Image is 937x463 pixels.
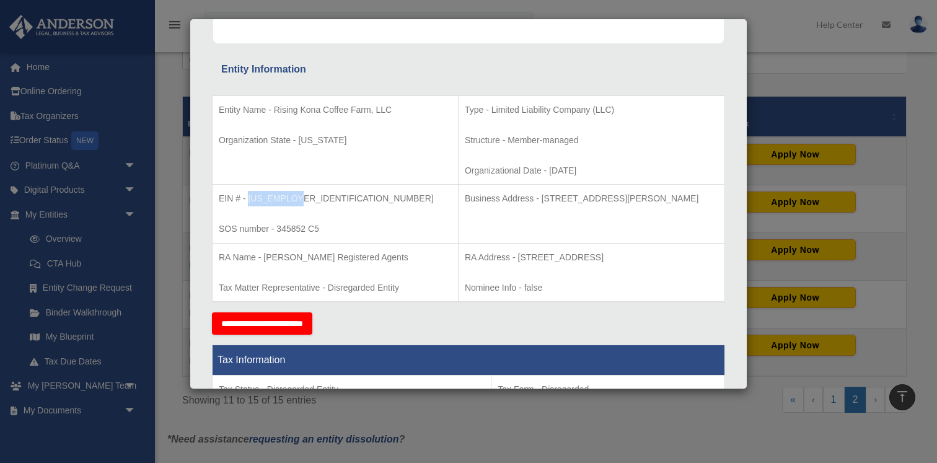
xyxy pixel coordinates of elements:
[465,191,718,206] p: Business Address - [STREET_ADDRESS][PERSON_NAME]
[213,345,725,376] th: Tax Information
[219,382,485,397] p: Tax Status - Disregarded Entity
[219,191,452,206] p: EIN # - [US_EMPLOYER_IDENTIFICATION_NUMBER]
[221,61,716,78] div: Entity Information
[498,382,718,397] p: Tax Form - Disregarded
[465,102,718,118] p: Type - Limited Liability Company (LLC)
[465,163,718,179] p: Organizational Date - [DATE]
[465,250,718,265] p: RA Address - [STREET_ADDRESS]
[219,102,452,118] p: Entity Name - Rising Kona Coffee Farm, LLC
[219,133,452,148] p: Organization State - [US_STATE]
[465,280,718,296] p: Nominee Info - false
[219,280,452,296] p: Tax Matter Representative - Disregarded Entity
[465,133,718,148] p: Structure - Member-managed
[219,221,452,237] p: SOS number - 345852 C5
[219,250,452,265] p: RA Name - [PERSON_NAME] Registered Agents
